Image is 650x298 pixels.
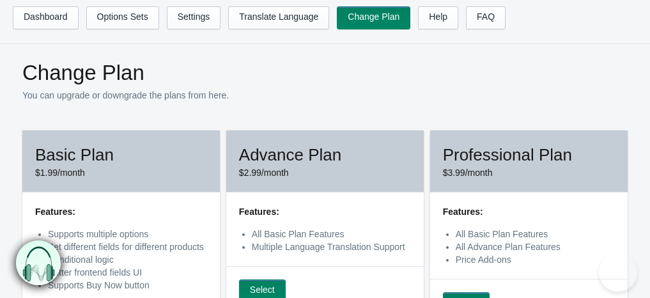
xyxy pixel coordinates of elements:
[16,240,61,285] img: bxm.png
[456,240,615,253] li: All Advance Plan Features
[35,168,85,178] span: $1.99/month
[239,207,279,217] strong: Features:
[239,168,289,178] span: $2.99/month
[443,143,615,166] h2: Professional Plan
[22,60,628,86] h1: Change Plan
[86,6,159,29] a: Options Sets
[167,6,221,29] a: Settings
[48,266,207,279] li: Better frontend fields UI
[35,143,207,166] h2: Basic Plan
[456,228,615,240] li: All Basic Plan Features
[48,279,207,292] li: Supports Buy Now button
[337,6,410,29] a: Change Plan
[22,89,628,102] p: You can upgrade or downgrade the plans from here.
[252,240,411,253] li: Multiple Language Translation Support
[35,207,75,217] strong: Features:
[466,6,506,29] a: FAQ
[443,207,483,217] strong: Features:
[228,6,329,29] a: Translate Language
[599,253,637,292] iframe: Toggle Customer Support
[48,240,207,253] li: Set different fields for different products
[443,168,493,178] span: $3.99/month
[418,6,458,29] a: Help
[239,143,411,166] h2: Advance Plan
[13,6,79,29] a: Dashboard
[48,253,207,266] li: Conditional logic
[456,253,615,266] li: Price Add-ons
[252,228,411,240] li: All Basic Plan Features
[48,228,207,240] li: Supports multiple options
